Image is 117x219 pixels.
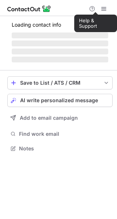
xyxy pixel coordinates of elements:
span: ‌ [12,57,108,62]
span: ‌ [12,49,108,54]
span: ‌ [12,32,108,38]
button: Find work email [7,129,113,139]
button: Notes [7,143,113,154]
p: Loading contact info [12,22,108,28]
button: save-profile-one-click [7,76,113,89]
span: Add to email campaign [20,115,78,121]
img: ContactOut v5.3.10 [7,4,51,13]
button: Add to email campaign [7,111,113,124]
span: ‌ [12,41,108,46]
button: AI write personalized message [7,94,113,107]
span: Notes [19,145,110,152]
div: Save to List / ATS / CRM [20,80,100,86]
span: AI write personalized message [20,97,98,103]
span: Find work email [19,131,110,137]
